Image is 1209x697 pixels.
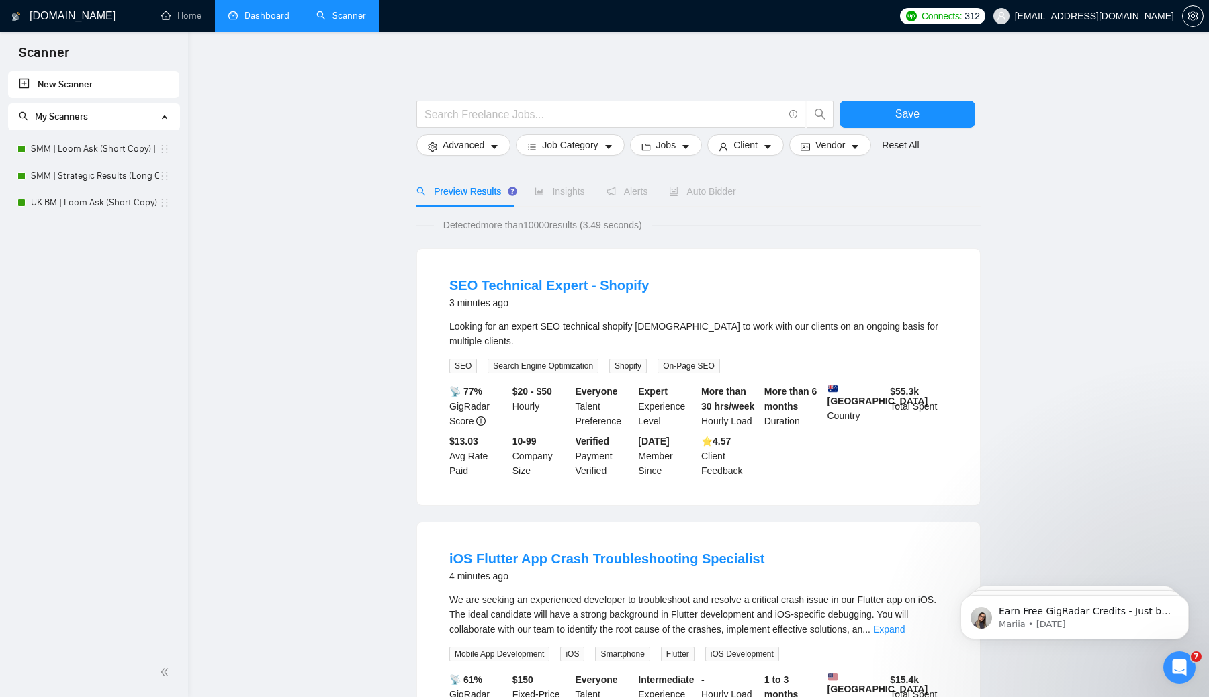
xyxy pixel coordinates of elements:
a: New Scanner [19,71,169,98]
button: Save [840,101,975,128]
b: Expert [638,386,668,397]
span: notification [607,187,616,196]
span: Connects: [922,9,962,24]
span: holder [159,171,170,181]
b: $20 - $50 [512,386,552,397]
span: Auto Bidder [669,186,735,197]
div: Experience Level [635,384,699,428]
b: $ 15.4k [890,674,919,685]
b: Everyone [576,674,618,685]
span: We are seeking an experienced developer to troubleshoot and resolve a critical crash issue in our... [449,594,936,635]
span: Detected more than 10000 results (3.49 seconds) [434,218,652,232]
div: Looking for an expert SEO technical shopify contractor to work with our clients on an ongoing bas... [449,319,948,348]
span: Jobs [656,138,676,152]
span: user [719,142,728,152]
span: caret-down [681,142,690,152]
span: Save [895,105,920,122]
b: - [701,674,705,685]
div: Duration [762,384,825,428]
span: Insights [535,186,584,197]
div: Hourly Load [699,384,762,428]
span: Shopify [609,359,647,373]
span: Vendor [815,138,845,152]
iframe: Intercom notifications message [940,567,1209,661]
img: logo [11,6,21,28]
span: Smartphone [595,647,650,661]
div: Total Spent [887,384,950,428]
span: double-left [160,665,173,679]
div: Payment Verified [573,434,636,478]
span: caret-down [604,142,613,152]
span: bars [527,142,537,152]
span: folder [641,142,651,152]
button: folderJobscaret-down [630,134,703,156]
span: 7 [1191,651,1202,662]
a: SMM | Loom Ask (Short Copy) | Mon–Tues [31,136,159,162]
span: Client [733,138,758,152]
b: Verified [576,436,610,447]
b: Everyone [576,386,618,397]
span: Scanner [8,43,80,71]
div: Country [825,384,888,428]
div: Talent Preference [573,384,636,428]
li: SMM | Loom Ask (Short Copy) | Mon–Tues [8,136,179,162]
span: setting [428,142,437,152]
button: userClientcaret-down [707,134,784,156]
span: caret-down [763,142,772,152]
span: info-circle [476,416,486,426]
b: ⭐️ 4.57 [701,436,731,447]
button: barsJob Categorycaret-down [516,134,624,156]
span: My Scanners [35,111,88,122]
li: New Scanner [8,71,179,98]
span: My Scanners [19,111,88,122]
li: UK BM | Loom Ask (Short Copy) | Mon–Tues [8,189,179,216]
div: 4 minutes ago [449,568,764,584]
b: 📡 61% [449,674,482,685]
span: setting [1183,11,1203,21]
span: caret-down [490,142,499,152]
div: 3 minutes ago [449,295,649,311]
b: More than 30 hrs/week [701,386,754,412]
div: Client Feedback [699,434,762,478]
b: $ 150 [512,674,533,685]
span: ... [862,624,870,635]
div: Tooltip anchor [506,185,519,197]
span: info-circle [789,110,798,119]
span: Job Category [542,138,598,152]
div: Member Since [635,434,699,478]
img: 🇺🇸 [828,672,838,682]
span: holder [159,144,170,154]
a: dashboardDashboard [228,10,289,21]
span: search [807,108,833,120]
div: GigRadar Score [447,384,510,428]
span: Advanced [443,138,484,152]
a: searchScanner [316,10,366,21]
b: [GEOGRAPHIC_DATA] [827,384,928,406]
span: Alerts [607,186,648,197]
li: SMM | Strategic Results (Long Copy) | Sat/Sun [8,162,179,189]
a: SMM | Strategic Results (Long Copy) | Sat/Sun [31,162,159,189]
b: $13.03 [449,436,478,447]
a: homeHome [161,10,201,21]
button: settingAdvancedcaret-down [416,134,510,156]
span: search [416,187,426,196]
div: We are seeking an experienced developer to troubleshoot and resolve a critical crash issue in our... [449,592,948,637]
div: Avg Rate Paid [447,434,510,478]
span: robot [669,187,678,196]
span: search [19,111,28,121]
iframe: Intercom live chat [1163,651,1196,684]
span: user [997,11,1006,21]
div: Hourly [510,384,573,428]
span: Mobile App Development [449,647,549,661]
button: search [807,101,834,128]
b: 10-99 [512,436,537,447]
a: Reset All [882,138,919,152]
span: Preview Results [416,186,513,197]
b: [GEOGRAPHIC_DATA] [827,672,928,694]
img: upwork-logo.png [906,11,917,21]
span: On-Page SEO [658,359,720,373]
